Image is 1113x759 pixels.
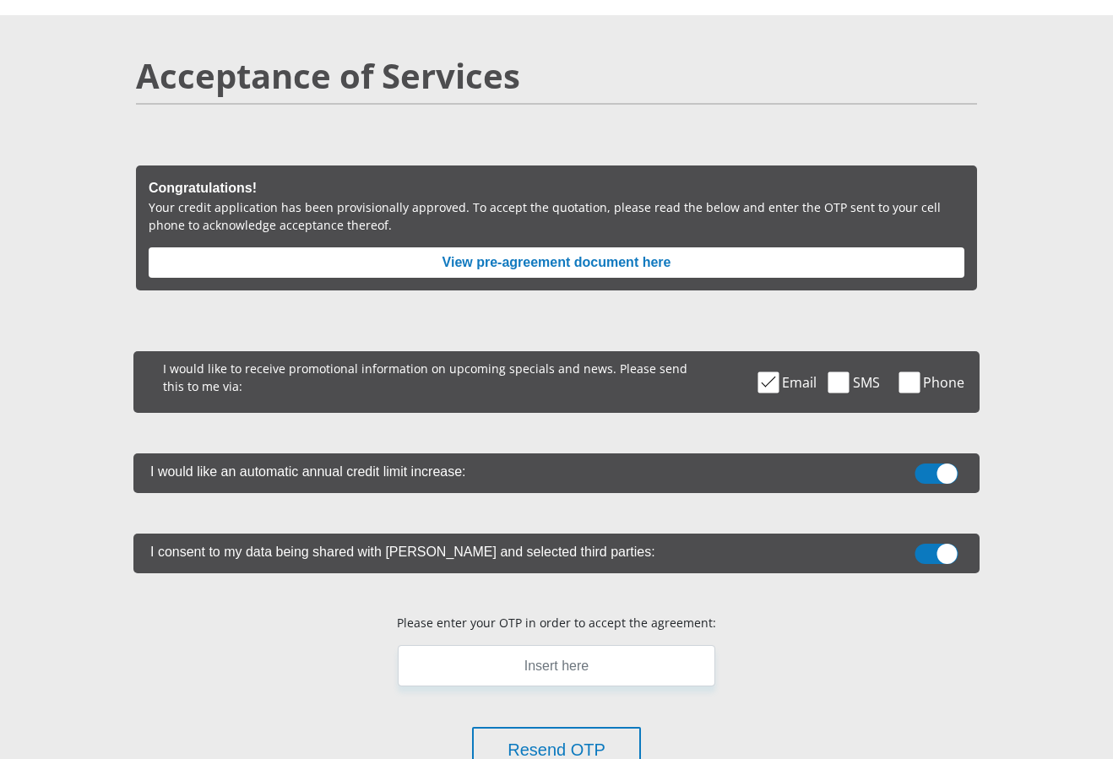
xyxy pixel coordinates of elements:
[133,453,895,486] label: I would like an automatic annual credit limit increase:
[853,372,880,393] span: SMS
[398,645,716,686] input: Insert here
[149,247,964,278] button: View pre-agreement document here
[133,534,895,567] label: I consent to my data being shared with [PERSON_NAME] and selected third parties:
[782,372,817,393] span: Email
[149,198,964,234] p: Your credit application has been provisionally approved. To accept the quotation, please read the...
[397,614,716,632] p: Please enter your OTP in order to accept the agreement:
[923,372,964,393] span: Phone
[146,351,706,399] p: I would like to receive promotional information on upcoming specials and news. Please send this t...
[149,181,257,195] b: Congratulations!
[136,56,977,96] h2: Acceptance of Services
